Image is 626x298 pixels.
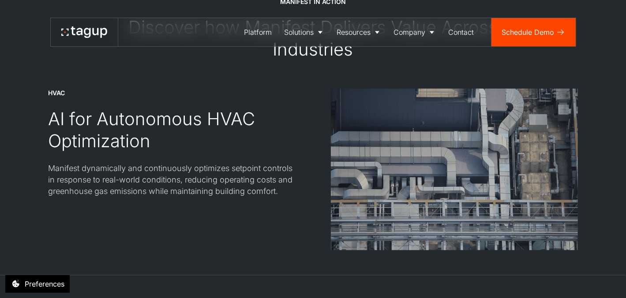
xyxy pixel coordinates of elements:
[502,27,555,37] div: Schedule Demo
[238,18,278,46] a: Platform
[337,27,371,37] div: Resources
[25,279,64,289] div: Preferences
[442,18,480,46] a: Contact
[449,27,474,37] div: Contact
[388,18,442,46] a: Company
[49,108,296,152] div: AI for Autonomous HVAC Optimization
[278,18,331,46] a: Solutions
[49,163,296,197] div: Manifest dynamically and continuously optimizes setpoint controls in response to real-world condi...
[244,27,272,37] div: Platform
[49,89,65,97] div: HVAC
[491,18,576,46] a: Schedule Demo
[285,27,314,37] div: Solutions
[394,27,426,37] div: Company
[331,18,388,46] a: Resources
